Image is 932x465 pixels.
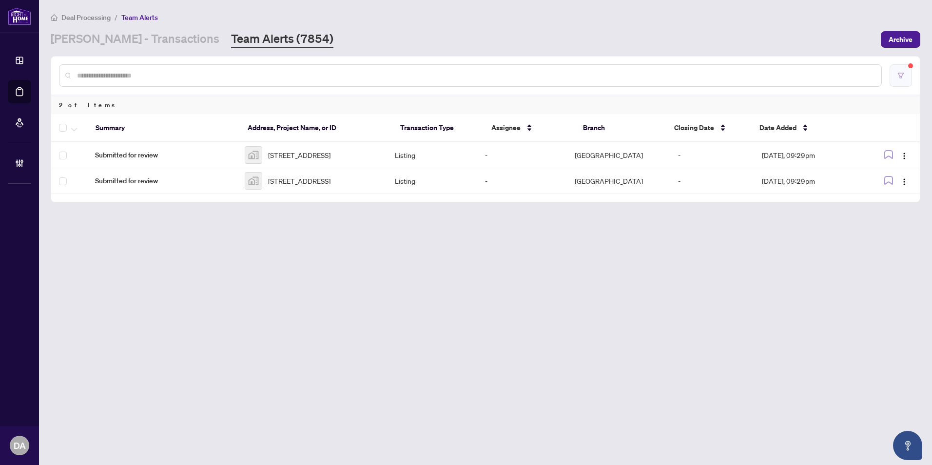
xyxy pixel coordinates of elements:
th: Date Added [752,114,861,142]
td: [DATE], 09:29pm [754,168,862,194]
td: - [670,142,754,168]
span: filter [897,72,904,79]
td: - [477,142,567,168]
td: [DATE], 09:29pm [754,142,862,168]
th: Transaction Type [392,114,484,142]
img: thumbnail-img [245,173,262,189]
button: Archive [881,31,920,48]
th: Assignee [484,114,575,142]
span: DA [14,439,26,452]
img: logo [8,7,31,25]
button: Logo [896,147,912,163]
li: / [115,12,117,23]
td: Listing [387,168,477,194]
span: Submitted for review [95,150,230,160]
span: Team Alerts [121,13,158,22]
button: Logo [896,173,912,189]
img: Logo [900,178,908,186]
span: Date Added [759,122,796,133]
button: filter [890,64,912,87]
span: Deal Processing [61,13,111,22]
td: - [670,168,754,194]
span: Closing Date [674,122,714,133]
img: thumbnail-img [245,147,262,163]
span: [STREET_ADDRESS] [268,175,330,186]
div: 2 of Items [51,96,920,114]
span: home [51,14,58,21]
td: [GEOGRAPHIC_DATA] [567,142,670,168]
img: Logo [900,152,908,160]
th: Address, Project Name, or ID [240,114,392,142]
span: Archive [889,32,913,47]
span: [STREET_ADDRESS] [268,150,330,160]
a: Team Alerts (7854) [231,31,333,48]
th: Closing Date [666,114,752,142]
span: Assignee [491,122,521,133]
button: Open asap [893,431,922,460]
td: [GEOGRAPHIC_DATA] [567,168,670,194]
a: [PERSON_NAME] - Transactions [51,31,219,48]
td: Listing [387,142,477,168]
th: Branch [575,114,666,142]
td: - [477,168,567,194]
th: Summary [88,114,240,142]
span: Submitted for review [95,175,230,186]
